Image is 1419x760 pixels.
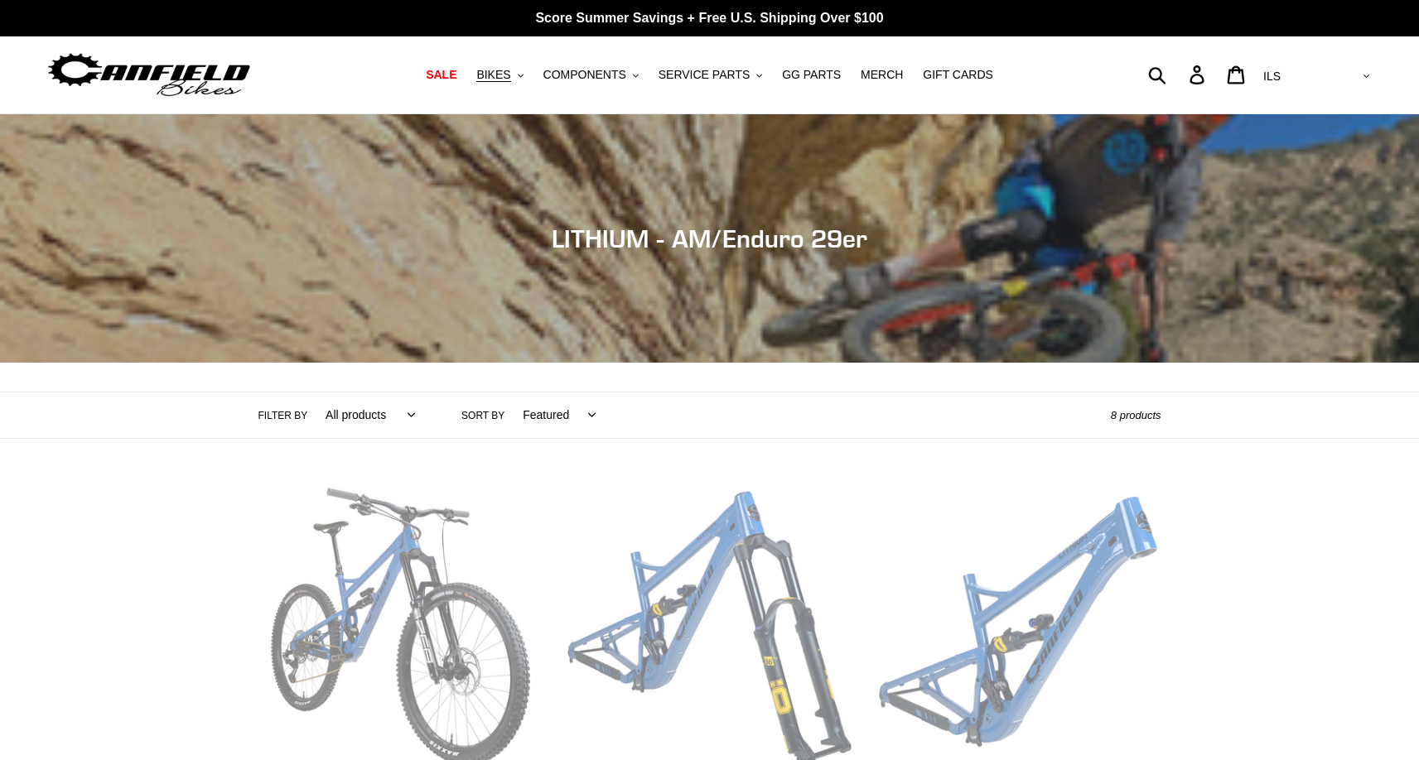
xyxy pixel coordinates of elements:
[1111,409,1161,421] span: 8 products
[476,68,510,82] span: BIKES
[861,68,903,82] span: MERCH
[650,64,770,86] button: SERVICE PARTS
[915,64,1002,86] a: GIFT CARDS
[535,64,647,86] button: COMPONENTS
[552,224,867,253] span: LITHIUM - AM/Enduro 29er
[258,408,308,423] label: Filter by
[782,68,841,82] span: GG PARTS
[46,49,253,101] img: Canfield Bikes
[426,68,456,82] span: SALE
[461,408,504,423] label: Sort by
[468,64,531,86] button: BIKES
[1157,56,1199,93] input: Search
[923,68,993,82] span: GIFT CARDS
[774,64,849,86] a: GG PARTS
[543,68,626,82] span: COMPONENTS
[852,64,911,86] a: MERCH
[659,68,750,82] span: SERVICE PARTS
[417,64,465,86] a: SALE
